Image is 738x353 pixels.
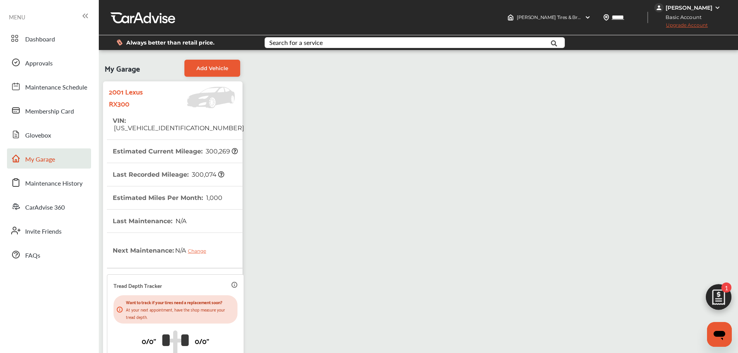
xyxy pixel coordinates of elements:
[113,124,244,132] span: [US_VEHICLE_IDENTIFICATION_NUMBER]
[113,210,186,232] th: Last Maintenance :
[117,39,122,46] img: dollor_label_vector.a70140d1.svg
[655,13,707,21] span: Basic Account
[25,227,62,237] span: Invite Friends
[162,87,239,108] img: Vehicle
[25,155,55,165] span: My Garage
[113,163,224,186] th: Last Recorded Mileage :
[174,217,186,225] span: N/A
[126,298,234,306] p: Want to track if your tires need a replacement soon?
[25,107,74,117] span: Membership Card
[9,14,25,20] span: MENU
[205,194,222,201] span: 1,000
[113,233,212,268] th: Next Maintenance :
[205,148,238,155] span: 300,269
[7,100,91,121] a: Membership Card
[195,335,209,347] p: 0/0"
[585,14,591,21] img: header-down-arrow.9dd2ce7d.svg
[196,65,228,71] span: Add Vehicle
[603,14,609,21] img: location_vector.a44bc228.svg
[269,40,323,46] div: Search for a service
[7,124,91,145] a: Glovebox
[25,179,83,189] span: Maintenance History
[7,220,91,241] a: Invite Friends
[105,60,140,77] span: My Garage
[188,248,210,254] div: Change
[654,22,708,32] span: Upgrade Account
[113,140,238,163] th: Estimated Current Mileage :
[507,14,514,21] img: header-home-logo.8d720a4f.svg
[114,281,162,290] p: Tread Depth Tracker
[25,131,51,141] span: Glovebox
[184,60,240,77] a: Add Vehicle
[7,76,91,96] a: Maintenance Schedule
[113,186,222,209] th: Estimated Miles Per Month :
[126,306,234,320] p: At your next appointment, have the shop measure your tread depth.
[109,85,162,109] strong: 2001 Lexus RX300
[647,12,648,23] img: header-divider.bc55588e.svg
[7,172,91,193] a: Maintenance History
[7,52,91,72] a: Approvals
[700,281,737,318] img: edit-cartIcon.11d11f9a.svg
[7,148,91,169] a: My Garage
[25,251,40,261] span: FAQs
[25,34,55,45] span: Dashboard
[721,282,731,293] span: 1
[714,5,721,11] img: WGsFRI8htEPBVLJbROoPRyZpYNWhNONpIPPETTm6eUC0GeLEiAAAAAElFTkSuQmCC
[7,28,91,48] a: Dashboard
[142,335,156,347] p: 0/0"
[25,203,65,213] span: CarAdvise 360
[7,245,91,265] a: FAQs
[126,40,215,45] span: Always better than retail price.
[25,59,53,69] span: Approvals
[7,196,91,217] a: CarAdvise 360
[654,3,664,12] img: jVpblrzwTbfkPYzPPzSLxeg0AAAAASUVORK5CYII=
[174,241,212,260] span: N/A
[517,14,669,20] span: [PERSON_NAME] Tires & Brakes , [STREET_ADDRESS] Macon , GA 31210
[666,4,712,11] div: [PERSON_NAME]
[707,322,732,347] iframe: Button to launch messaging window
[191,171,224,178] span: 300,074
[25,83,87,93] span: Maintenance Schedule
[113,109,244,139] th: VIN :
